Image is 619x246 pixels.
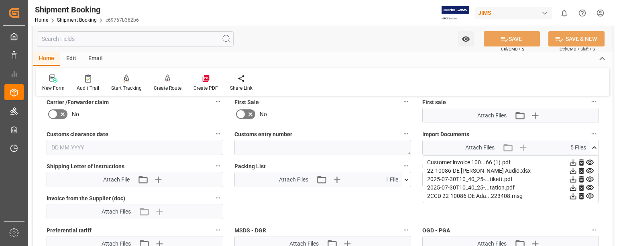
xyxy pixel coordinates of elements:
[213,225,223,235] button: Preferential tariff
[60,52,82,66] div: Edit
[47,194,125,203] span: Invoice from the Supplier (doc)
[477,111,507,120] span: Attach Files
[57,17,97,23] a: Shipment Booking
[442,6,469,20] img: Exertis%20JAM%20-%20Email%20Logo.jpg_1722504956.jpg
[570,143,586,152] span: 5 Files
[47,140,223,155] input: DD.MM.YYYY
[213,97,223,107] button: Carrier /Forwarder claim
[234,130,292,139] span: Customs entry number
[47,226,92,235] span: Preferential tariff
[77,85,99,92] div: Audit Trail
[427,192,594,200] div: 2CCD 22-10086-DE Ada...223408.msg
[213,161,223,171] button: Shipping Letter of Instructions
[560,46,595,52] span: Ctrl/CMD + Shift + S
[33,52,60,66] div: Home
[555,4,573,22] button: show 0 new notifications
[422,226,450,235] span: OGD - PGA
[548,31,605,46] button: SAVE & NEW
[154,85,181,92] div: Create Route
[475,7,552,19] div: JIMS
[401,225,411,235] button: MSDS - DGR
[47,130,108,139] span: Customs clearance date
[213,193,223,203] button: Invoice from the Supplier (doc)
[82,52,109,66] div: Email
[72,110,79,119] span: No
[103,175,130,184] span: Attach File
[193,85,218,92] div: Create PDF
[422,98,446,107] span: First sale
[47,162,124,171] span: Shipping Letter of Instructions
[401,97,411,107] button: First Sale
[427,175,594,183] div: 2025-07-30T10_40_25-...tikett.pdf
[588,129,599,139] button: Import Documents
[102,208,131,216] span: Attach Files
[427,158,594,167] div: Customer invoice 100...66 (1).pdf
[234,98,259,107] span: First Sale
[401,129,411,139] button: Customs entry number
[458,31,474,46] button: open menu
[385,175,398,184] span: 1 File
[35,4,139,16] div: Shipment Booking
[111,85,142,92] div: Start Tracking
[427,167,594,175] div: 22-10086-DE [PERSON_NAME] Audio.xlsx
[35,17,48,23] a: Home
[47,98,109,107] span: Carrier /Forwarder claim
[260,110,267,119] span: No
[588,97,599,107] button: First sale
[37,31,234,46] input: Search Fields
[279,175,308,184] span: Attach Files
[234,162,266,171] span: Packing List
[230,85,252,92] div: Share Link
[422,162,525,171] span: Master [PERSON_NAME] of Lading (doc)
[588,225,599,235] button: OGD - PGA
[422,130,469,139] span: Import Documents
[465,143,495,152] span: Attach Files
[484,31,540,46] button: SAVE
[501,46,524,52] span: Ctrl/CMD + S
[475,5,555,20] button: JIMS
[213,129,223,139] button: Customs clearance date
[427,183,594,192] div: 2025-07-30T10_40_25-...tation.pdf
[573,4,591,22] button: Help Center
[42,85,65,92] div: New Form
[401,161,411,171] button: Packing List
[234,226,266,235] span: MSDS - DGR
